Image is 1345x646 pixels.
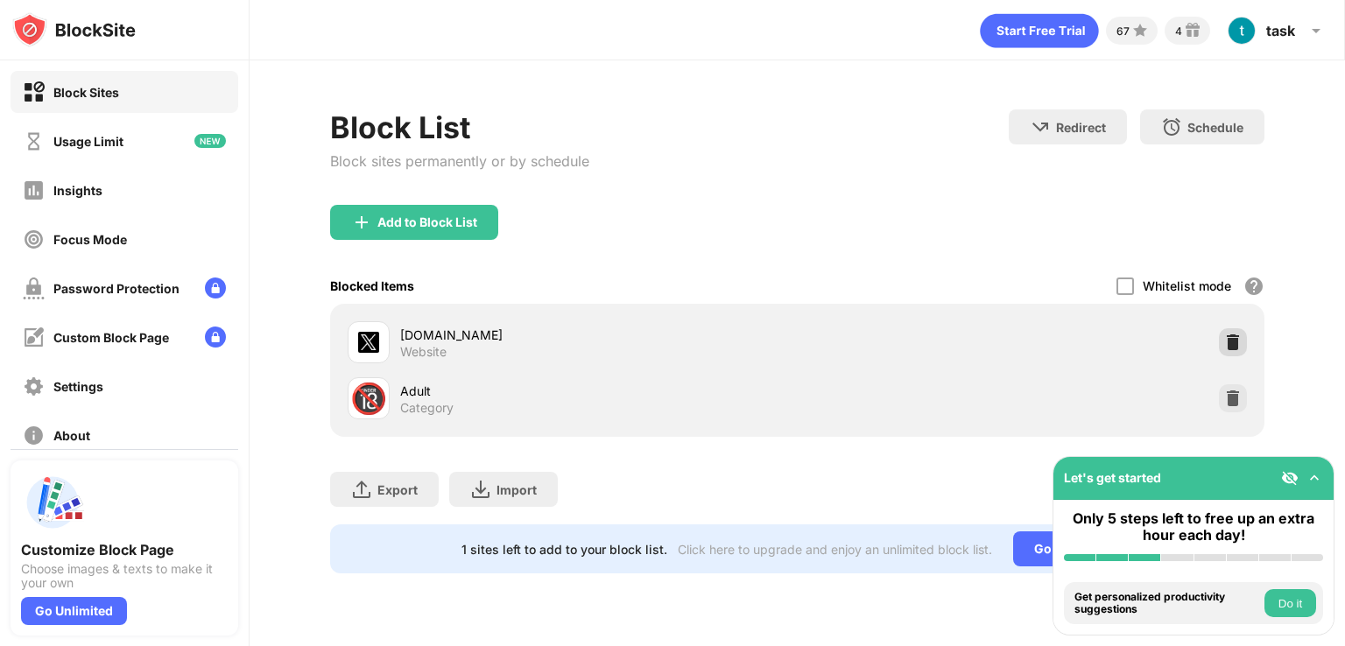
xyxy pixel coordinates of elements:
[400,382,797,400] div: Adult
[461,542,667,557] div: 1 sites left to add to your block list.
[400,326,797,344] div: [DOMAIN_NAME]
[23,81,45,103] img: block-on.svg
[53,379,103,394] div: Settings
[53,330,169,345] div: Custom Block Page
[1064,470,1161,485] div: Let's get started
[330,278,414,293] div: Blocked Items
[350,381,387,417] div: 🔞
[1228,17,1256,45] img: ACg8ocLXjvyrd7crX3tuSISOp4grPBuVGtSwA3qbZd0N1wlJSuIDLA=s96-c
[1074,591,1260,616] div: Get personalized productivity suggestions
[330,152,589,170] div: Block sites permanently or by schedule
[1056,120,1106,135] div: Redirect
[21,541,228,558] div: Customize Block Page
[377,215,477,229] div: Add to Block List
[496,482,537,497] div: Import
[1187,120,1243,135] div: Schedule
[1064,510,1323,544] div: Only 5 steps left to free up an extra hour each day!
[1116,25,1130,38] div: 67
[205,277,226,298] img: lock-menu.svg
[53,134,123,149] div: Usage Limit
[1143,278,1231,293] div: Whitelist mode
[1306,469,1323,487] img: omni-setup-toggle.svg
[12,12,136,47] img: logo-blocksite.svg
[21,471,84,534] img: push-custom-page.svg
[1175,25,1182,38] div: 4
[678,542,992,557] div: Click here to upgrade and enjoy an unlimited block list.
[980,13,1099,48] div: animation
[1013,531,1133,566] div: Go Unlimited
[194,134,226,148] img: new-icon.svg
[1264,589,1316,617] button: Do it
[400,400,454,416] div: Category
[1182,20,1203,41] img: reward-small.svg
[1266,22,1295,39] div: task
[23,376,45,397] img: settings-off.svg
[53,232,127,247] div: Focus Mode
[23,228,45,250] img: focus-off.svg
[53,281,180,296] div: Password Protection
[53,183,102,198] div: Insights
[23,130,45,152] img: time-usage-off.svg
[377,482,418,497] div: Export
[23,425,45,446] img: about-off.svg
[400,344,447,360] div: Website
[53,428,90,443] div: About
[205,327,226,348] img: lock-menu.svg
[23,277,45,299] img: password-protection-off.svg
[23,179,45,201] img: insights-off.svg
[1130,20,1151,41] img: points-small.svg
[23,327,45,348] img: customize-block-page-off.svg
[21,562,228,590] div: Choose images & texts to make it your own
[21,597,127,625] div: Go Unlimited
[53,85,119,100] div: Block Sites
[330,109,589,145] div: Block List
[358,332,379,353] img: favicons
[1281,469,1299,487] img: eye-not-visible.svg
